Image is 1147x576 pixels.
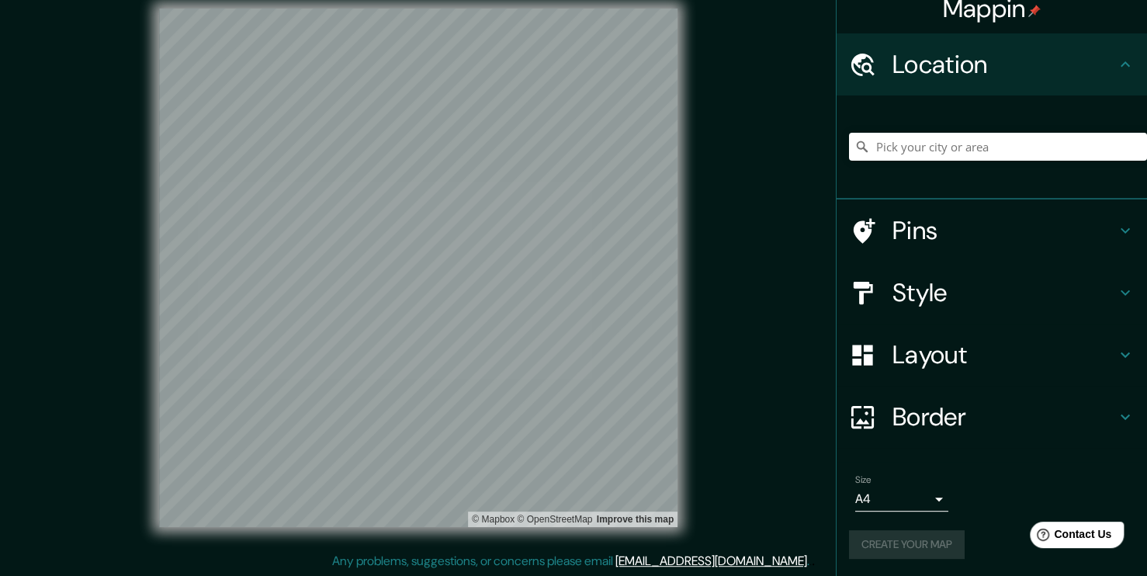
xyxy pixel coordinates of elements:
div: Border [837,386,1147,448]
canvas: Map [159,9,677,527]
h4: Pins [892,215,1116,246]
div: Layout [837,324,1147,386]
a: Mapbox [472,514,515,525]
h4: Layout [892,339,1116,370]
p: Any problems, suggestions, or concerns please email . [332,552,809,571]
div: Pins [837,200,1147,262]
div: Style [837,262,1147,324]
div: . [812,552,815,571]
img: pin-icon.png [1028,5,1041,17]
h4: Location [892,49,1116,80]
div: Location [837,33,1147,95]
div: . [809,552,812,571]
h4: Style [892,277,1116,308]
label: Size [855,474,872,487]
iframe: Help widget launcher [1009,515,1130,559]
a: OpenStreetMap [517,514,592,525]
a: Map feedback [597,514,674,525]
div: A4 [855,487,948,512]
h4: Border [892,401,1116,432]
input: Pick your city or area [849,133,1147,161]
a: [EMAIL_ADDRESS][DOMAIN_NAME] [615,553,807,569]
